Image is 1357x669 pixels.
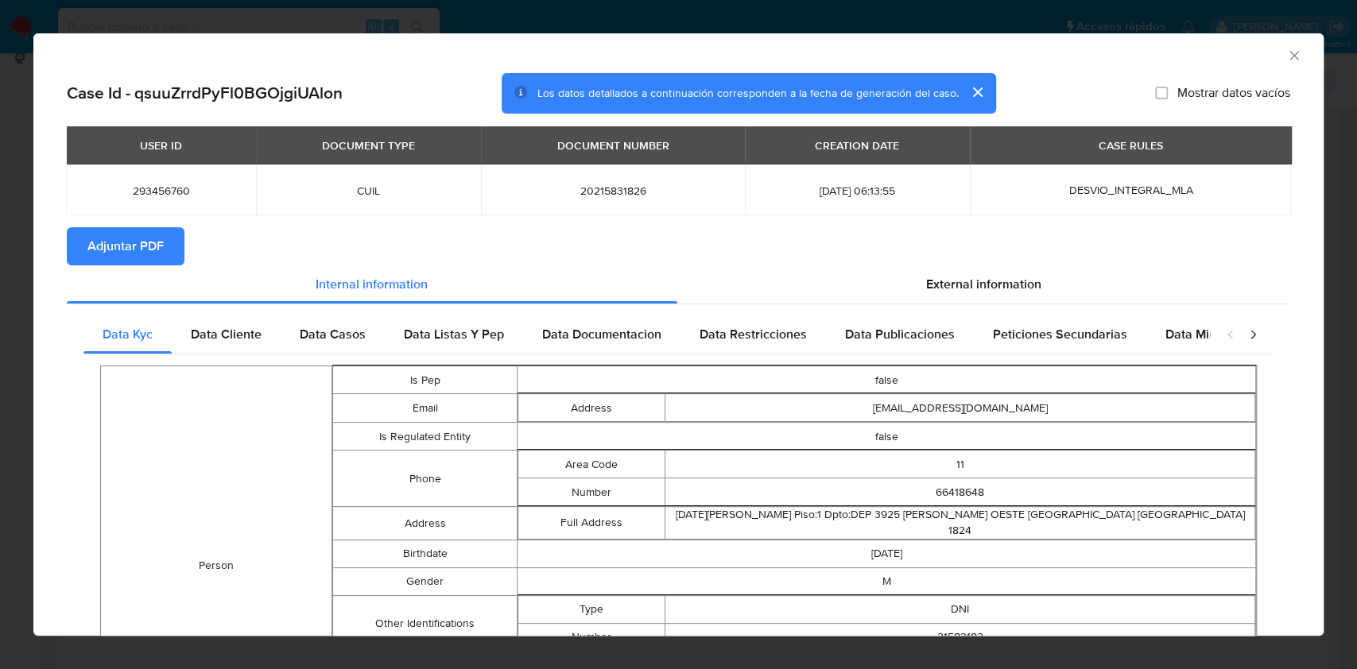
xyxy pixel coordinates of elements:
span: Data Casos [300,325,366,343]
td: 21583182 [665,623,1255,651]
td: Is Pep [332,366,517,394]
td: false [518,423,1256,451]
td: Number [518,478,665,506]
div: closure-recommendation-modal [33,33,1324,636]
td: Birthdate [332,539,517,567]
td: Type [518,595,665,623]
td: DNI [665,595,1255,623]
span: Data Minoridad [1165,325,1253,343]
div: DOCUMENT NUMBER [547,132,678,159]
span: Data Listas Y Pep [404,325,504,343]
td: Phone [332,451,517,507]
span: Data Publicaciones [845,325,955,343]
div: Detailed info [67,265,1290,304]
td: 11 [665,451,1255,478]
span: Data Documentacion [542,325,661,343]
td: Other Identifications [332,595,517,652]
div: CASE RULES [1089,132,1173,159]
span: CUIL [275,184,463,198]
td: false [518,366,1256,394]
span: DESVIO_INTEGRAL_MLA [1068,182,1192,198]
td: [EMAIL_ADDRESS][DOMAIN_NAME] [665,394,1255,422]
span: 293456760 [86,184,237,198]
td: Number [518,623,665,651]
button: Cerrar ventana [1286,48,1301,62]
span: External information [926,275,1041,293]
td: [DATE][PERSON_NAME] Piso:1 Dpto:DEP 3925 [PERSON_NAME] OESTE [GEOGRAPHIC_DATA] [GEOGRAPHIC_DATA] ... [665,507,1255,539]
td: 66418648 [665,478,1255,506]
td: Address [518,394,665,422]
td: Full Address [518,507,665,539]
span: Adjuntar PDF [87,229,164,264]
td: Is Regulated Entity [332,423,517,451]
div: Detailed internal info [83,315,1210,354]
span: Peticiones Secundarias [993,325,1127,343]
div: USER ID [130,132,192,159]
span: 20215831826 [500,184,725,198]
div: DOCUMENT TYPE [312,132,425,159]
h2: Case Id - qsuuZrrdPyFl0BGOjgiUAlon [67,83,343,103]
td: Address [332,507,517,539]
td: M [518,567,1256,595]
td: Email [332,394,517,423]
span: [DATE] 06:13:55 [764,184,952,198]
span: Data Restricciones [700,325,807,343]
td: [DATE] [518,539,1256,567]
span: Data Cliente [191,325,262,343]
td: Area Code [518,451,665,478]
div: CREATION DATE [805,132,909,159]
input: Mostrar datos vacíos [1155,87,1168,99]
button: Adjuntar PDF [67,227,184,265]
span: Data Kyc [103,325,153,343]
td: Gender [332,567,517,595]
button: cerrar [958,73,996,111]
span: Mostrar datos vacíos [1177,85,1290,101]
span: Internal information [316,275,428,293]
span: Los datos detallados a continuación corresponden a la fecha de generación del caso. [537,85,958,101]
